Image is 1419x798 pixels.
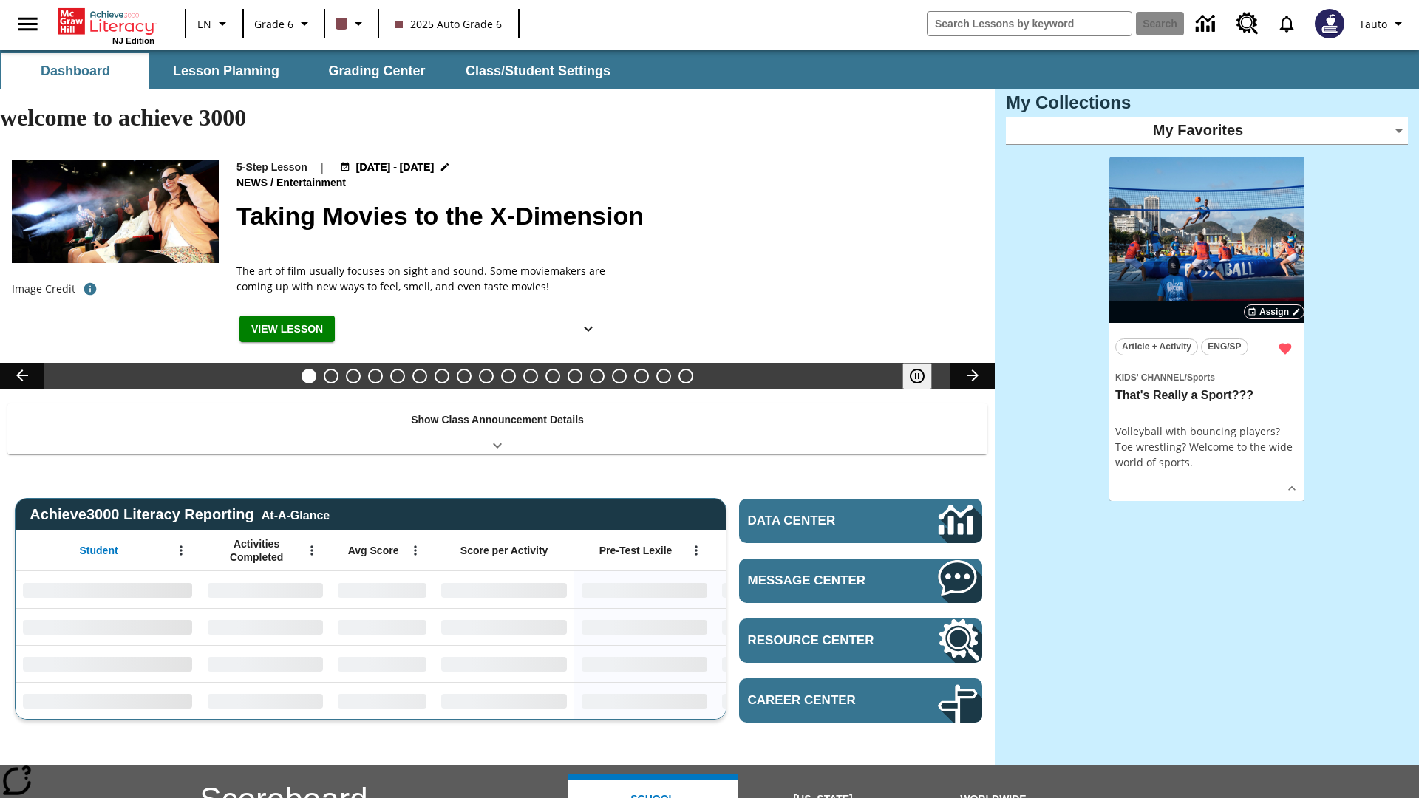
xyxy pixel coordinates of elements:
[346,369,361,383] button: Slide 3 Do You Want Fries With That?
[928,12,1132,35] input: search field
[208,537,305,564] span: Activities Completed
[715,571,855,608] div: No Data,
[356,160,434,175] span: [DATE] - [DATE]
[12,160,219,263] img: Panel in front of the seats sprays water mist to the happy audience at a 4DX-equipped theater.
[1359,16,1387,32] span: Tauto
[248,10,319,37] button: Grade: Grade 6, Select a grade
[330,10,373,37] button: Class color is dark brown. Change class color
[303,53,451,89] button: Grading Center
[270,177,273,188] span: /
[200,682,330,719] div: No Data,
[152,53,300,89] button: Lesson Planning
[748,573,894,588] span: Message Center
[412,369,427,383] button: Slide 6 The Last Homesteaders
[656,369,671,383] button: Slide 17 Point of View
[1187,372,1215,383] span: Sports
[330,645,434,682] div: No Data,
[715,645,855,682] div: No Data,
[748,633,894,648] span: Resource Center
[950,363,995,389] button: Lesson carousel, Next
[197,16,211,32] span: EN
[239,316,335,343] button: View Lesson
[599,544,673,557] span: Pre-Test Lexile
[685,539,707,562] button: Open Menu
[1109,157,1304,502] div: lesson details
[1315,9,1344,38] img: Avatar
[1187,4,1228,44] a: Data Center
[1115,338,1198,355] button: Article + Activity
[1,53,149,89] button: Dashboard
[739,618,982,663] a: Resource Center, Will open in new tab
[435,369,449,383] button: Slide 7 Solar Power to the People
[236,263,606,294] p: The art of film usually focuses on sight and sound. Some moviemakers are coming up with new ways ...
[12,282,75,296] p: Image Credit
[337,160,454,175] button: Aug 18 - Aug 24 Choose Dates
[715,682,855,719] div: No Data,
[1281,477,1303,499] button: Show Details
[200,608,330,645] div: No Data,
[457,369,472,383] button: Slide 8 Attack of the Terrifying Tomatoes
[330,608,434,645] div: No Data,
[902,363,932,389] button: Pause
[545,369,560,383] button: Slide 12 Pre-release lesson
[634,369,649,383] button: Slide 16 Remembering Justice O'Connor
[1267,4,1306,43] a: Notifications
[302,369,316,383] button: Slide 1 Taking Movies to the X-Dimension
[7,403,987,454] div: Show Class Announcement Details
[254,16,293,32] span: Grade 6
[1201,338,1248,355] button: ENG/SP
[170,539,192,562] button: Open Menu
[368,369,383,383] button: Slide 4 Dirty Jobs Kids Had To Do
[112,36,154,45] span: NJ Edition
[1244,304,1304,319] button: Assign Choose Dates
[501,369,516,383] button: Slide 10 The Invasion of the Free CD
[1006,117,1408,145] div: My Favorites
[460,544,548,557] span: Score per Activity
[1115,423,1299,470] div: Volleyball with bouncing players? Toe wrestling? Welcome to the wide world of sports.
[75,276,105,302] button: Photo credit: Photo by The Asahi Shimbun via Getty Images
[276,175,349,191] span: Entertainment
[200,645,330,682] div: No Data,
[324,369,338,383] button: Slide 2 All Aboard the Hyperloop?
[1228,4,1267,44] a: Resource Center, Will open in new tab
[390,369,405,383] button: Slide 5 Cars of the Future?
[590,369,605,383] button: Slide 14 Cooking Up Native Traditions
[1272,335,1299,362] button: Remove from Favorites
[6,2,50,46] button: Open side menu
[200,571,330,608] div: No Data,
[236,197,977,235] h2: Taking Movies to the X-Dimension
[1122,339,1191,355] span: Article + Activity
[739,678,982,723] a: Career Center
[58,5,154,45] div: Home
[1185,372,1187,383] span: /
[330,682,434,719] div: No Data,
[748,693,894,708] span: Career Center
[262,506,330,522] div: At-A-Glance
[30,506,330,523] span: Achieve3000 Literacy Reporting
[1115,372,1185,383] span: Kids' Channel
[574,316,603,343] button: Show Details
[411,412,584,428] p: Show Class Announcement Details
[236,175,270,191] span: News
[568,369,582,383] button: Slide 13 Career Lesson
[1353,10,1413,37] button: Profile/Settings
[454,53,622,89] button: Class/Student Settings
[1115,369,1299,385] span: Topic: Kids' Channel/Sports
[479,369,494,383] button: Slide 9 Fashion Forward in Ancient Rome
[236,160,307,175] p: 5-Step Lesson
[404,539,426,562] button: Open Menu
[1006,92,1408,113] h3: My Collections
[395,16,502,32] span: 2025 Auto Grade 6
[739,559,982,603] a: Message Center
[523,369,538,383] button: Slide 11 Mixed Practice: Citing Evidence
[1259,305,1289,318] span: Assign
[1306,4,1353,43] button: Select a new avatar
[902,363,947,389] div: Pause
[80,544,118,557] span: Student
[191,10,238,37] button: Language: EN, Select a language
[58,7,154,36] a: Home
[715,608,855,645] div: No Data,
[612,369,627,383] button: Slide 15 Hooray for Constitution Day!
[678,369,693,383] button: Slide 18 The Constitution's Balancing Act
